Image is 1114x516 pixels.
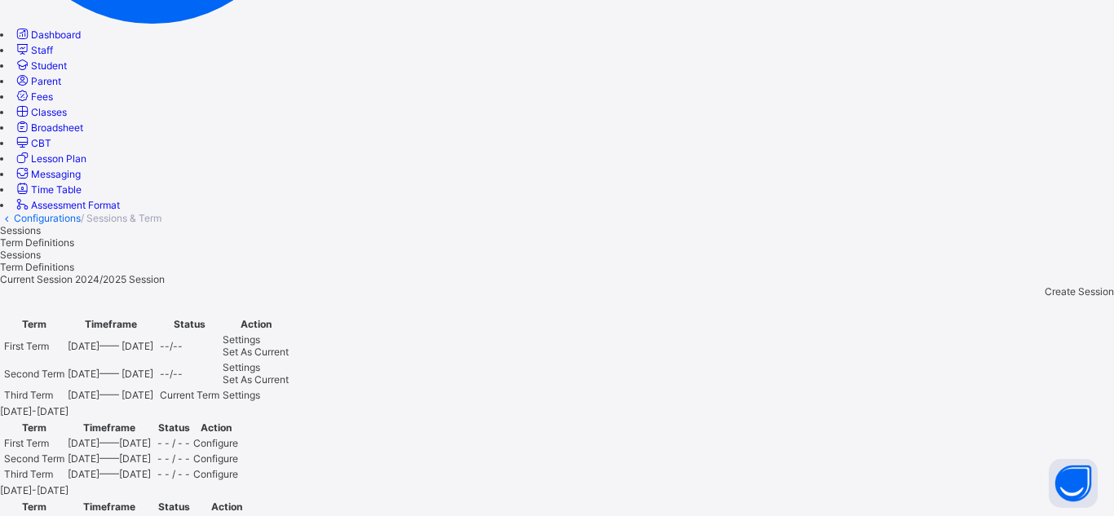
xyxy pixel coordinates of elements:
[67,317,154,331] th: Timeframe
[4,368,64,380] span: Second Term
[159,317,220,331] th: Status
[68,468,151,480] span: [DATE] —— [DATE]
[14,60,67,72] a: Student
[14,75,61,87] a: Parent
[4,389,53,401] span: Third Term
[14,106,67,118] a: Classes
[31,168,81,180] span: Messaging
[14,199,120,211] a: Assessment Format
[31,137,51,149] span: CBT
[31,75,61,87] span: Parent
[14,212,81,224] a: Configurations
[192,500,260,514] th: Action
[157,500,191,514] th: Status
[223,389,260,401] span: Settings
[3,317,65,331] th: Term
[31,183,82,196] span: Time Table
[31,106,67,118] span: Classes
[31,60,67,72] span: Student
[4,437,49,449] span: First Term
[81,212,161,224] span: / Sessions & Term
[14,168,81,180] a: Messaging
[14,137,51,149] a: CBT
[68,368,153,380] span: [DATE] —— [DATE]
[67,500,152,514] th: Timeframe
[192,421,239,434] th: Action
[159,360,220,386] td: --/--
[31,152,86,165] span: Lesson Plan
[157,468,190,480] span: - - / - -
[14,183,82,196] a: Time Table
[31,44,53,56] span: Staff
[4,468,53,480] span: Third Term
[14,90,53,103] a: Fees
[14,44,53,56] a: Staff
[31,29,81,41] span: Dashboard
[68,437,151,449] span: [DATE] —— [DATE]
[31,121,83,134] span: Broadsheet
[14,121,83,134] a: Broadsheet
[159,333,220,359] td: --/--
[1049,459,1098,508] button: Open asap
[31,199,120,211] span: Assessment Format
[157,437,190,449] span: - - / - -
[157,452,190,465] span: - - / - -
[4,340,49,352] span: First Term
[160,389,219,401] span: Current Term
[75,273,165,285] span: 2024/2025 Session
[4,452,64,465] span: Second Term
[68,452,151,465] span: [DATE] —— [DATE]
[223,346,289,358] span: Set As Current
[3,421,65,434] th: Term
[14,152,86,165] a: Lesson Plan
[157,421,191,434] th: Status
[14,29,81,41] a: Dashboard
[223,373,289,386] span: Set As Current
[31,90,53,103] span: Fees
[193,468,238,480] span: Configure
[193,452,238,465] span: Configure
[193,437,238,449] span: Configure
[223,333,260,346] span: Settings
[68,340,153,352] span: [DATE] —— [DATE]
[223,361,260,373] span: Settings
[3,500,65,514] th: Term
[222,317,290,331] th: Action
[1045,285,1114,298] span: Create Session
[68,389,153,401] span: [DATE] —— [DATE]
[67,421,152,434] th: Timeframe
